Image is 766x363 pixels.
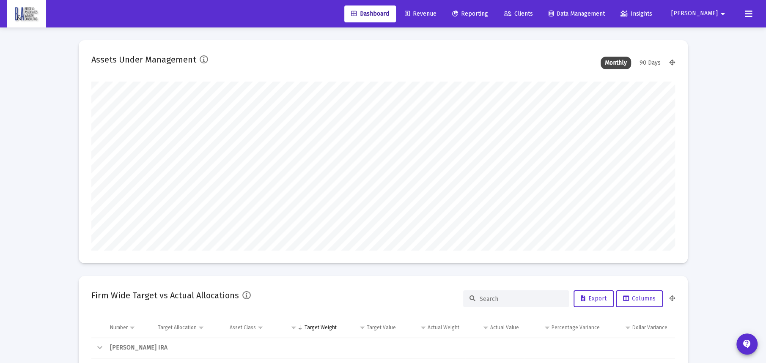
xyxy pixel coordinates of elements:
[405,10,437,17] span: Revenue
[544,324,550,330] span: Show filter options for column 'Percentage Variance'
[398,5,443,22] a: Revenue
[305,324,337,331] div: Target Weight
[632,324,667,331] div: Dollar Variance
[606,317,675,338] td: Column Dollar Variance
[614,5,659,22] a: Insights
[230,324,256,331] div: Asset Class
[616,290,663,307] button: Columns
[482,324,489,330] span: Show filter options for column 'Actual Value'
[224,317,280,338] td: Column Asset Class
[359,324,365,330] span: Show filter options for column 'Target Value'
[504,10,533,17] span: Clients
[367,324,396,331] div: Target Value
[91,338,104,358] td: Collapse
[280,317,343,338] td: Column Target Weight
[198,324,204,330] span: Show filter options for column 'Target Allocation'
[452,10,488,17] span: Reporting
[104,317,152,338] td: Column Number
[718,5,728,22] mat-icon: arrow_drop_down
[110,324,128,331] div: Number
[490,324,519,331] div: Actual Value
[402,317,465,338] td: Column Actual Weight
[110,344,667,352] div: [PERSON_NAME] IRA
[742,339,752,349] mat-icon: contact_support
[661,5,738,22] button: [PERSON_NAME]
[497,5,540,22] a: Clients
[257,324,264,330] span: Show filter options for column 'Asset Class'
[445,5,495,22] a: Reporting
[542,5,612,22] a: Data Management
[623,295,656,302] span: Columns
[420,324,426,330] span: Show filter options for column 'Actual Weight'
[291,324,297,330] span: Show filter options for column 'Target Weight'
[524,317,606,338] td: Column Percentage Variance
[671,10,718,17] span: [PERSON_NAME]
[351,10,389,17] span: Dashboard
[129,324,135,330] span: Show filter options for column 'Number'
[91,289,239,302] h2: Firm Wide Target vs Actual Allocations
[635,57,665,69] div: 90 Days
[428,324,459,331] div: Actual Weight
[158,324,197,331] div: Target Allocation
[152,317,224,338] td: Column Target Allocation
[620,10,652,17] span: Insights
[344,5,396,22] a: Dashboard
[91,53,196,66] h2: Assets Under Management
[549,10,605,17] span: Data Management
[601,57,631,69] div: Monthly
[625,324,631,330] span: Show filter options for column 'Dollar Variance'
[13,5,40,22] img: Dashboard
[343,317,402,338] td: Column Target Value
[574,290,614,307] button: Export
[581,295,607,302] span: Export
[552,324,600,331] div: Percentage Variance
[465,317,525,338] td: Column Actual Value
[480,295,563,303] input: Search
